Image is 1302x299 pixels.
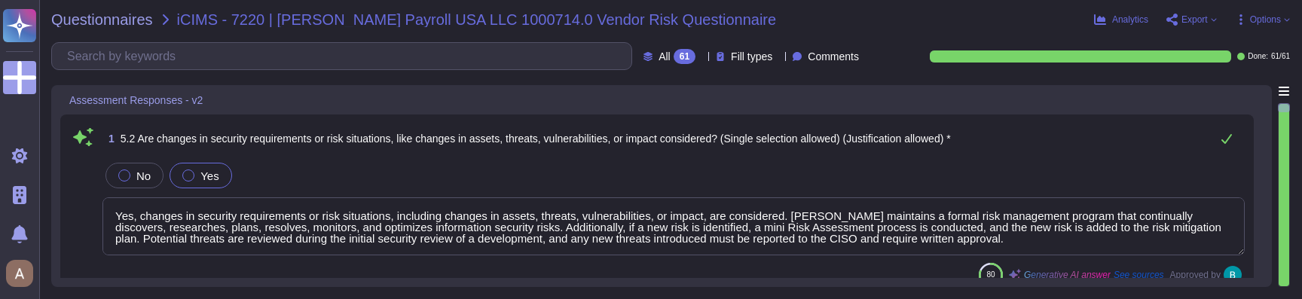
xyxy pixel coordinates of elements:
span: Done: [1248,53,1268,60]
span: Fill types [731,51,772,62]
span: 5.2 Are changes in security requirements or risk situations, like changes in assets, threats, vul... [121,133,951,145]
span: 1 [102,133,115,144]
span: 80 [986,270,995,279]
textarea: Yes, changes in security requirements or risk situations, including changes in assets, threats, v... [102,197,1245,255]
img: user [6,260,33,287]
span: All [659,51,671,62]
button: Analytics [1094,14,1148,26]
input: Search by keywords [60,43,631,69]
span: Yes [200,169,219,182]
span: 61 / 61 [1271,53,1290,60]
span: Assessment Responses - v2 [69,95,203,105]
span: Questionnaires [51,12,153,27]
span: See sources [1114,270,1164,279]
span: iCIMS - 7220 | [PERSON_NAME] Payroll USA LLC 1000714.0 Vendor Risk Questionnaire [177,12,777,27]
span: Export [1181,15,1208,24]
span: Generative AI answer [1024,270,1111,279]
img: user [1224,266,1242,284]
span: Comments [808,51,859,62]
span: Approved by [1170,270,1221,279]
span: No [136,169,151,182]
button: user [3,257,44,290]
div: 61 [674,49,695,64]
span: Analytics [1112,15,1148,24]
span: Options [1250,15,1281,24]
